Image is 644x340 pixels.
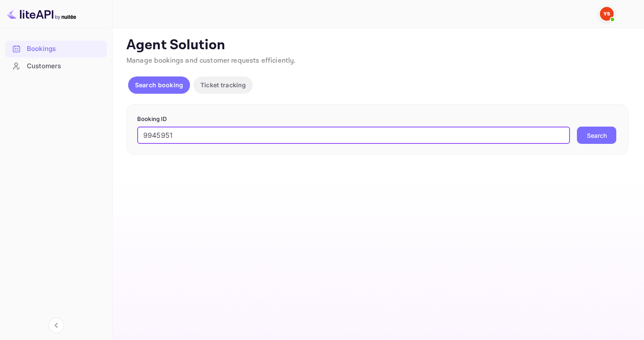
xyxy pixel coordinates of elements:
[5,58,107,74] a: Customers
[137,115,618,124] p: Booking ID
[5,41,107,57] a: Bookings
[27,61,103,71] div: Customers
[126,37,628,54] p: Agent Solution
[126,56,296,65] span: Manage bookings and customer requests efficiently.
[5,41,107,57] div: Bookings
[600,7,614,21] img: Yandex Support
[577,127,616,144] button: Search
[5,58,107,75] div: Customers
[137,127,570,144] input: Enter Booking ID (e.g., 63782194)
[135,80,183,89] p: Search booking
[7,7,76,21] img: LiteAPI logo
[27,44,103,54] div: Bookings
[48,318,64,333] button: Collapse navigation
[200,80,246,89] p: Ticket tracking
